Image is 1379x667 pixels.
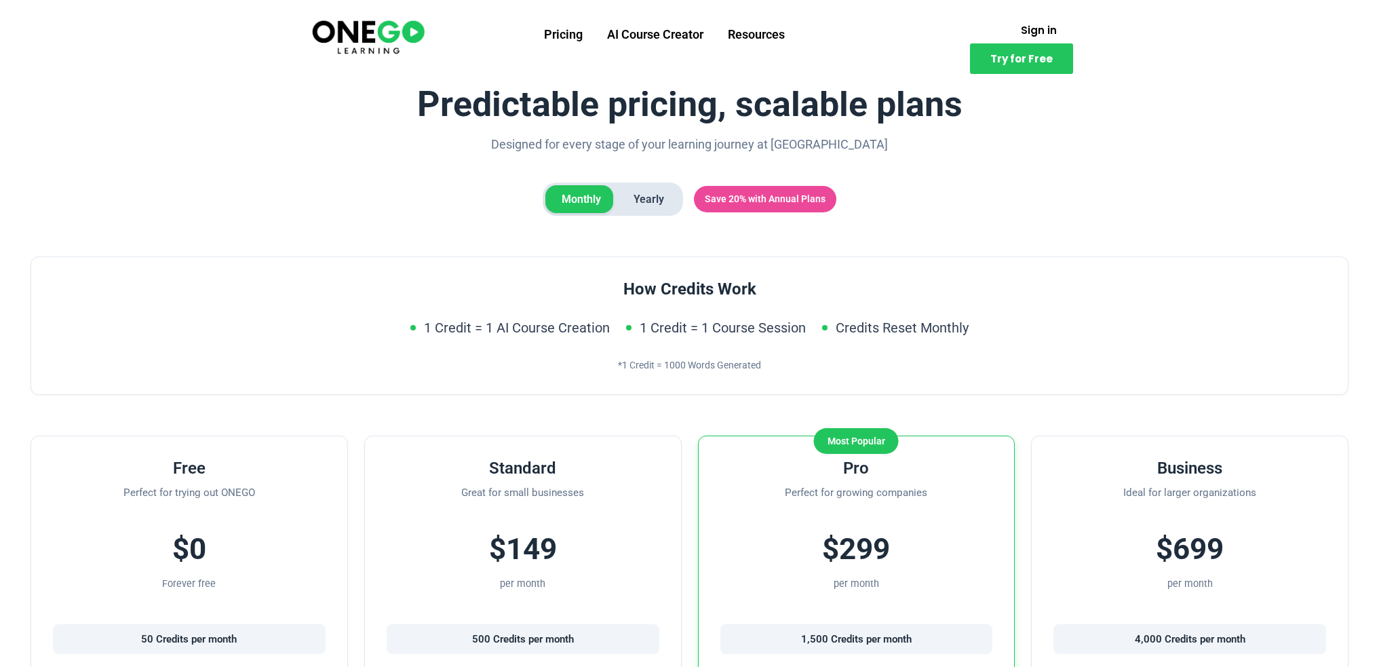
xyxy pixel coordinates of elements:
[1053,576,1326,592] div: per month
[1053,624,1326,654] div: 4,000 Credits per month
[53,279,1326,300] h3: How Credits Work
[617,185,680,214] span: Yearly
[53,458,326,479] h3: Free
[387,525,659,573] div: $149
[387,484,659,512] p: Great for small businesses
[53,525,326,573] div: $0
[387,624,659,654] div: 500 Credits per month
[595,17,716,52] a: AI Course Creator
[424,317,610,339] span: 1 Credit = 1 AI Course Creation
[545,185,617,214] span: Monthly
[469,134,910,155] p: Designed for every stage of your learning journey at [GEOGRAPHIC_DATA]
[720,458,993,479] h3: Pro
[990,54,1053,64] span: Try for Free
[836,317,969,339] span: Credits Reset Monthly
[1005,17,1073,43] a: Sign in
[720,624,993,654] div: 1,500 Credits per month
[720,484,993,512] p: Perfect for growing companies
[1053,458,1326,479] h3: Business
[387,458,659,479] h3: Standard
[1021,25,1057,35] span: Sign in
[814,428,899,454] div: Most Popular
[1053,525,1326,573] div: $699
[387,576,659,592] div: per month
[694,186,836,212] span: Save 20% with Annual Plans
[53,484,326,512] p: Perfect for trying out ONEGO
[53,576,326,592] div: Forever free
[532,17,595,52] a: Pricing
[720,576,993,592] div: per month
[31,85,1348,123] h1: Predictable pricing, scalable plans
[716,17,797,52] a: Resources
[640,317,806,339] span: 1 Credit = 1 Course Session
[720,525,993,573] div: $299
[53,624,326,654] div: 50 Credits per month
[53,358,1326,373] div: *1 Credit = 1000 Words Generated
[1053,484,1326,512] p: Ideal for larger organizations
[970,43,1073,74] a: Try for Free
